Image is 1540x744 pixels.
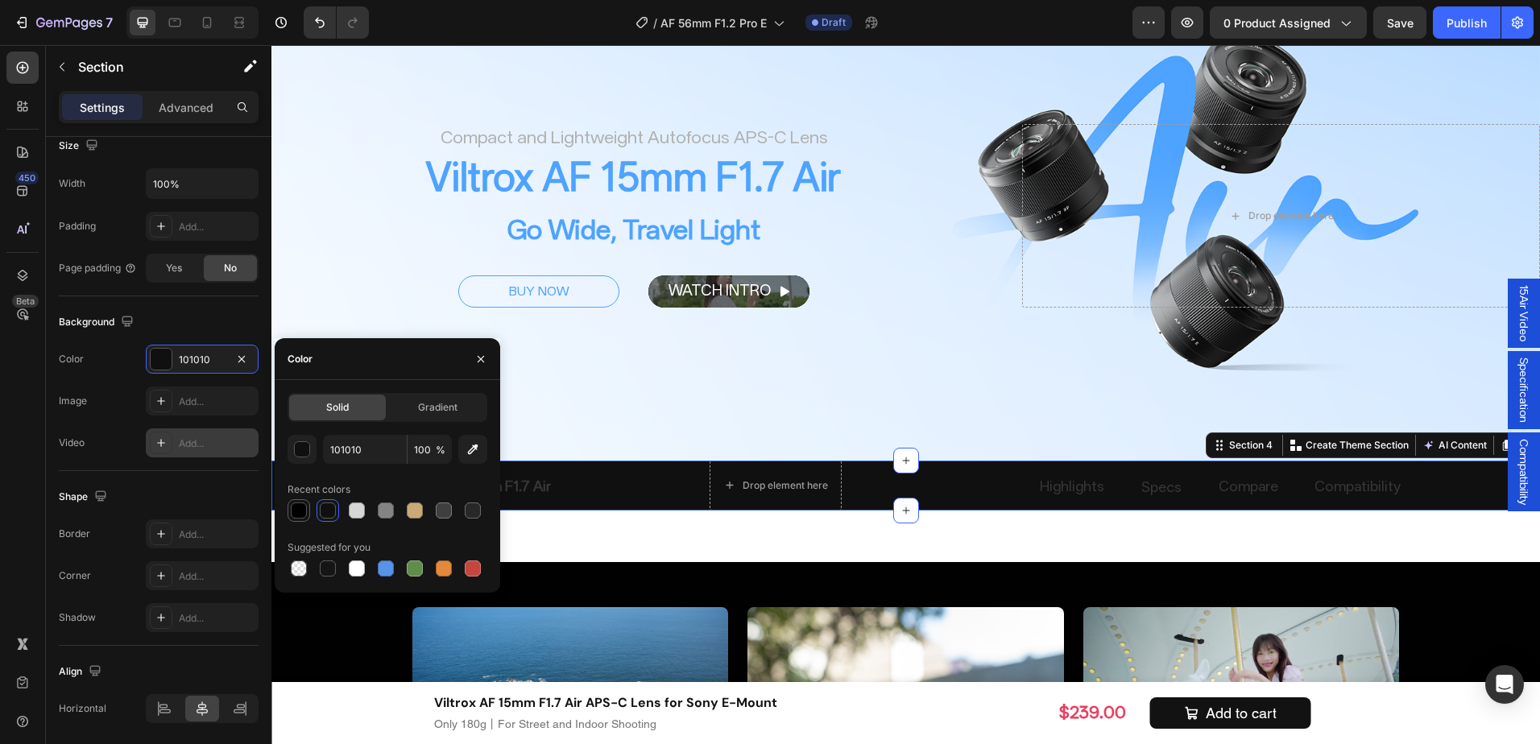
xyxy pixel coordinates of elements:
div: Drop element here [471,434,557,447]
p: Only 180g丨For Street and Indoor Shooting [163,671,628,688]
div: Section 4 [954,393,1004,407]
div: Add... [179,611,255,626]
input: Eg: FFFFFF [323,435,407,464]
a: BUY NOW [187,230,348,262]
div: $239.00 [640,654,856,682]
p: Compare [947,432,1007,450]
div: 101010 [179,353,226,367]
div: Horizontal [59,701,106,716]
div: Undo/Redo [304,6,369,39]
button: Add to cart [879,652,1040,684]
div: Width [59,176,85,191]
p: Section [78,57,210,76]
div: Page padding [59,261,137,275]
div: Drop element here [977,164,1062,177]
span: / [653,14,657,31]
button: Save [1373,6,1426,39]
a: Specs [870,428,910,452]
div: Shape [59,486,110,508]
input: Auto [147,169,258,198]
button: Publish [1433,6,1501,39]
button: 7 [6,6,120,39]
div: Size [59,135,101,157]
div: 450 [15,172,39,184]
span: No [224,261,237,275]
p: BUY NOW [238,238,298,255]
span: % [436,443,445,457]
div: Suggested for you [288,540,371,555]
a: WATCH INTRO [377,230,538,262]
div: Add... [179,527,255,542]
div: Recent colors [288,482,350,497]
div: Corner [59,568,91,583]
div: Video [59,436,85,450]
h1: Viltrox AF 15mm F1.7 Air APS-C Lens for Sony E-Mount [161,647,630,669]
p: 7 [106,13,113,32]
div: Border [59,527,90,541]
span: 0 product assigned [1223,14,1331,31]
button: AI Content [1148,391,1219,410]
div: Beta [12,295,39,308]
p: Specs [870,432,910,452]
div: Image [59,394,87,408]
div: Open Intercom Messenger [1485,665,1524,704]
a: Compare [947,428,1007,450]
div: Background [59,312,137,333]
div: Shadow [59,610,96,625]
p: Create Theme Section [1034,393,1137,407]
span: WATCH INTRO [397,236,499,254]
div: Color [288,352,313,366]
span: AF 56mm F1.2 Pro E [660,14,767,31]
span: Compatibility [1244,394,1261,460]
a: Compatibility [1043,428,1129,450]
p: Viltrox 15mm F1.7 Air [147,432,279,450]
p: Settings [80,99,125,116]
span: Draft [822,15,846,30]
span: Save [1387,16,1414,30]
div: Add to cart [934,659,1005,677]
span: Specification [1244,312,1261,378]
div: Publish [1447,14,1487,31]
p: Highlights [768,432,833,450]
p: Compatibility [1043,432,1129,450]
div: Add... [179,395,255,409]
a: Highlights [768,428,833,450]
span: Yes [166,261,182,275]
div: Color [59,352,84,366]
div: Align [59,661,105,683]
span: Gradient [418,400,457,415]
p: Advanced [159,99,213,116]
button: 0 product assigned [1210,6,1367,39]
span: 15Air Video [1244,240,1261,296]
a: Viltrox 15mm F1.7 Air [147,428,279,450]
span: Solid [326,400,349,415]
div: Padding [59,219,96,234]
div: Add... [179,220,255,234]
iframe: Design area [271,45,1540,744]
div: Add... [179,436,255,451]
div: Add... [179,569,255,584]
